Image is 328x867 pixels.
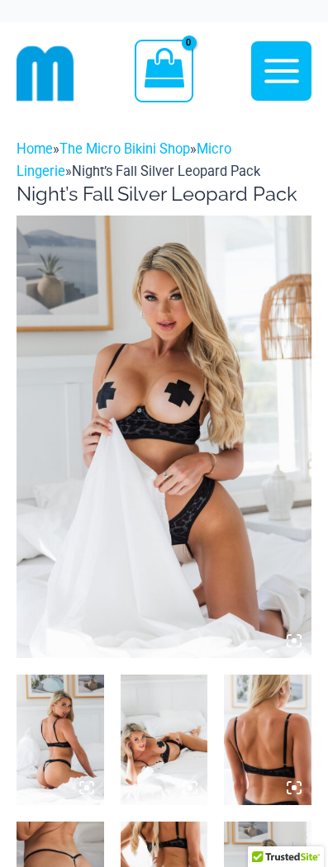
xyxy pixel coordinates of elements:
span: » » » [17,141,260,179]
img: Nights Fall Silver Leopard 1036 Bra 6046 Thong [17,675,104,805]
img: Nights Fall Silver Leopard 1036 Bra 6046 Thong [121,675,208,805]
img: Nights Fall Silver Leopard 1036 Bra [224,675,311,805]
img: Nights Fall Silver Leopard 1036 Bra 6046 Thong [17,216,311,658]
img: cropped mm emblem [17,45,74,102]
a: View Shopping Cart, empty [135,40,193,102]
span: Night’s Fall Silver Leopard Pack [72,163,260,179]
a: Home [17,141,53,157]
h1: Night’s Fall Silver Leopard Pack [17,182,311,206]
a: The Micro Bikini Shop [59,141,190,157]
